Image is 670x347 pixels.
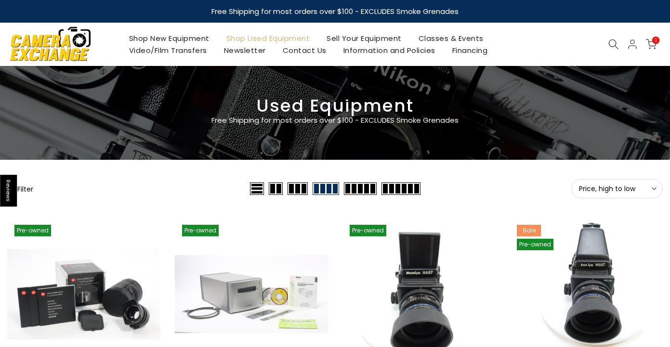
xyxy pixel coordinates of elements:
a: Financing [444,44,496,56]
a: Newsletter [215,44,274,56]
a: Shop Used Equipment [218,32,318,44]
a: Information and Policies [335,44,444,56]
a: Video/Film Transfers [120,44,215,56]
a: 0 [646,39,657,50]
a: Shop New Equipment [120,32,218,44]
a: Sell Your Equipment [318,32,410,44]
strong: Free Shipping for most orders over $100 - EXCLUDES Smoke Grenades [211,6,459,16]
p: Free Shipping for most orders over $100 - EXCLUDES Smoke Grenades [155,115,516,126]
span: 0 [652,37,659,44]
h3: Used Equipment [7,100,663,112]
button: Show filters [7,184,33,193]
button: Price, high to low [571,179,663,198]
span: Price, high to low [579,184,655,193]
a: Contact Us [274,44,335,56]
a: Classes & Events [410,32,492,44]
